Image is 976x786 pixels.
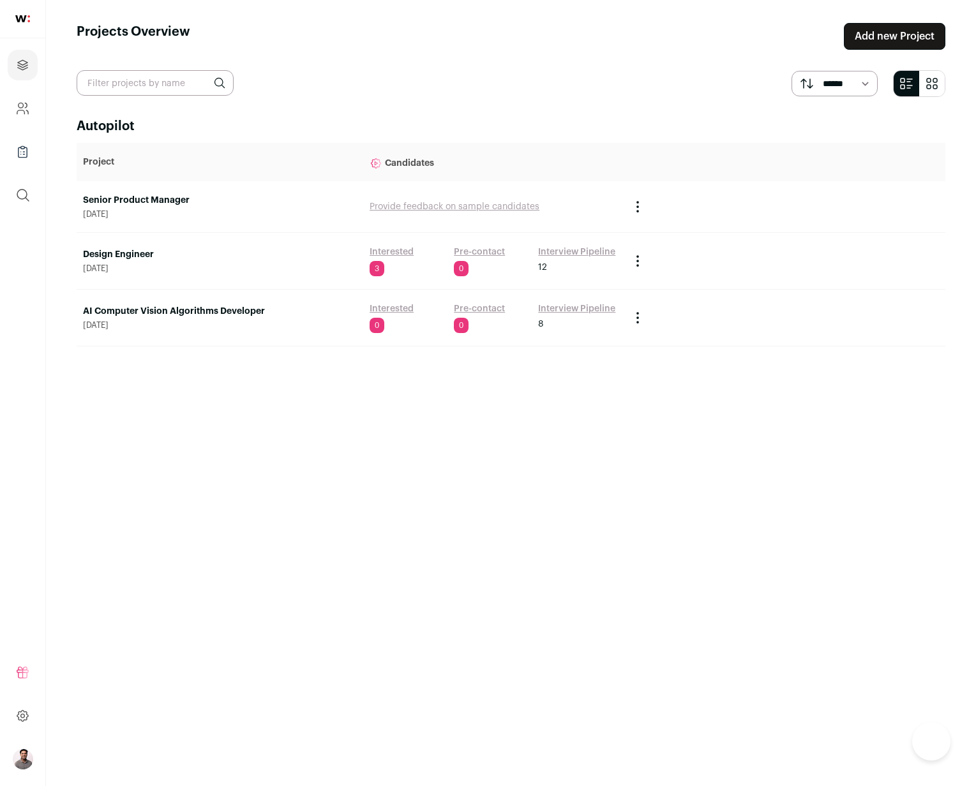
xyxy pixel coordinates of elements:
button: Project Actions [630,199,645,214]
h2: Autopilot [77,117,945,135]
iframe: Help Scout Beacon - Open [912,722,950,760]
span: [DATE] [83,209,357,219]
img: wellfound-shorthand-0d5821cbd27db2630d0214b213865d53afaa358527fdda9d0ea32b1df1b89c2c.svg [15,15,30,22]
h1: Projects Overview [77,23,190,50]
p: Candidates [370,149,617,175]
a: Interested [370,246,414,258]
input: Filter projects by name [77,70,234,96]
span: 3 [370,261,384,276]
a: Pre-contact [454,302,505,315]
a: Pre-contact [454,246,505,258]
span: 0 [454,318,469,333]
a: Provide feedback on sample candidates [370,202,539,211]
span: 0 [370,318,384,333]
a: AI Computer Vision Algorithms Developer [83,305,357,318]
a: Senior Product Manager [83,194,357,207]
a: Projects [8,50,38,80]
p: Project [83,156,357,168]
button: Project Actions [630,310,645,325]
a: Interview Pipeline [538,246,615,258]
span: 0 [454,261,469,276]
span: [DATE] [83,320,357,330]
a: Interested [370,302,414,315]
span: 12 [538,261,547,274]
a: Interview Pipeline [538,302,615,315]
button: Open dropdown [13,749,33,769]
span: 8 [538,318,543,330]
a: Add new Project [844,23,945,50]
a: Design Engineer [83,248,357,261]
button: Project Actions [630,253,645,269]
img: 486088-medium_jpg [13,749,33,769]
a: Company Lists [8,137,38,167]
span: [DATE] [83,263,357,274]
a: Company and ATS Settings [8,93,38,124]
